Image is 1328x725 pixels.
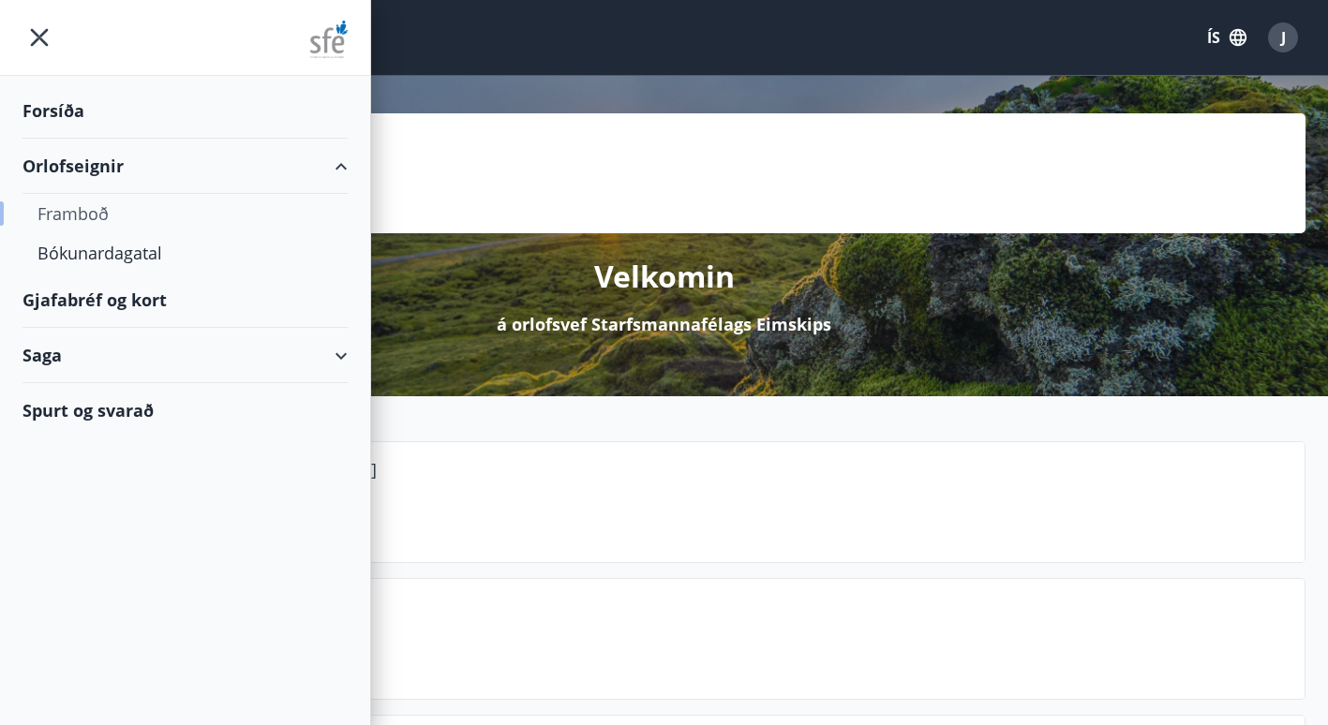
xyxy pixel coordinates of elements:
[310,21,348,58] img: union_logo
[22,328,348,383] div: Saga
[22,21,56,54] button: menu
[1261,15,1306,60] button: J
[160,626,1290,658] p: Næstu helgi
[37,194,333,233] div: Framboð
[160,489,1290,521] p: Heiðarlundur 2b
[594,256,735,297] p: Velkomin
[22,273,348,328] div: Gjafabréf og kort
[22,383,348,437] div: Spurt og svarað
[37,233,333,273] div: Bókunardagatal
[22,83,348,139] div: Forsíða
[497,312,831,336] p: á orlofsvef Starfsmannafélags Eimskips
[1197,21,1257,54] button: ÍS
[1281,27,1286,48] span: J
[22,139,348,194] div: Orlofseignir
